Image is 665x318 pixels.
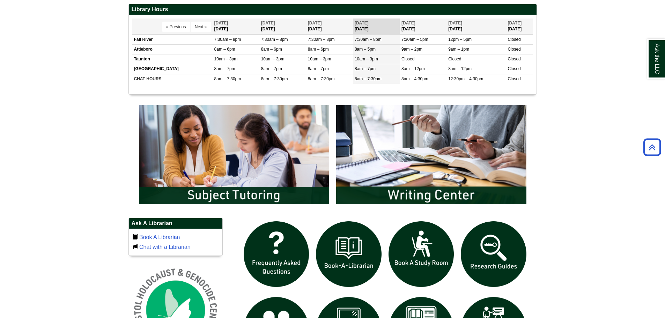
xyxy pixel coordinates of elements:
[240,218,313,290] img: frequently asked questions
[214,47,235,52] span: 8am – 6pm
[259,19,306,34] th: [DATE]
[139,244,191,250] a: Chat with a Librarian
[448,66,472,71] span: 8am – 12pm
[355,37,382,42] span: 7:30am – 8pm
[261,47,282,52] span: 8am – 6pm
[135,102,530,211] div: slideshow
[401,21,415,25] span: [DATE]
[214,57,238,61] span: 10am – 3pm
[308,37,335,42] span: 7:30am – 8pm
[135,102,333,208] img: Subject Tutoring Information
[355,47,376,52] span: 8am – 5pm
[333,102,530,208] img: Writing Center Information
[308,21,322,25] span: [DATE]
[191,22,211,32] button: Next »
[132,35,213,44] td: Fall River
[508,21,522,25] span: [DATE]
[132,54,213,64] td: Taunton
[508,47,520,52] span: Closed
[448,47,469,52] span: 9am – 1pm
[353,19,400,34] th: [DATE]
[401,57,414,61] span: Closed
[129,4,537,15] h2: Library Hours
[385,218,458,290] img: book a study room icon links to book a study room web page
[261,57,285,61] span: 10am – 3pm
[129,218,222,229] h2: Ask A Librarian
[355,57,378,61] span: 10am – 3pm
[508,76,520,81] span: Closed
[401,66,425,71] span: 8am – 12pm
[162,22,190,32] button: « Previous
[508,57,520,61] span: Closed
[306,19,353,34] th: [DATE]
[446,19,506,34] th: [DATE]
[308,47,329,52] span: 8am – 6pm
[139,234,180,240] a: Book A Librarian
[641,142,663,152] a: Back to Top
[132,45,213,54] td: Attleboro
[214,66,235,71] span: 8am – 7pm
[261,66,282,71] span: 8am – 7pm
[401,76,428,81] span: 8am – 4:30pm
[400,19,446,34] th: [DATE]
[312,218,385,290] img: Book a Librarian icon links to book a librarian web page
[508,66,520,71] span: Closed
[261,21,275,25] span: [DATE]
[401,47,422,52] span: 9am – 2pm
[132,74,213,84] td: CHAT HOURS
[401,37,428,42] span: 7:30am – 5pm
[448,76,483,81] span: 12:30pm – 4:30pm
[261,76,288,81] span: 8am – 7:30pm
[448,21,462,25] span: [DATE]
[308,66,329,71] span: 8am – 7pm
[214,76,241,81] span: 8am – 7:30pm
[214,21,228,25] span: [DATE]
[355,21,369,25] span: [DATE]
[508,37,520,42] span: Closed
[457,218,530,290] img: Research Guides icon links to research guides web page
[308,57,331,61] span: 10am – 3pm
[355,66,376,71] span: 8am – 7pm
[132,64,213,74] td: [GEOGRAPHIC_DATA]
[261,37,288,42] span: 7:30am – 8pm
[448,37,472,42] span: 12pm – 5pm
[213,19,259,34] th: [DATE]
[355,76,382,81] span: 8am – 7:30pm
[308,76,335,81] span: 8am – 7:30pm
[214,37,241,42] span: 7:30am – 8pm
[506,19,533,34] th: [DATE]
[448,57,461,61] span: Closed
